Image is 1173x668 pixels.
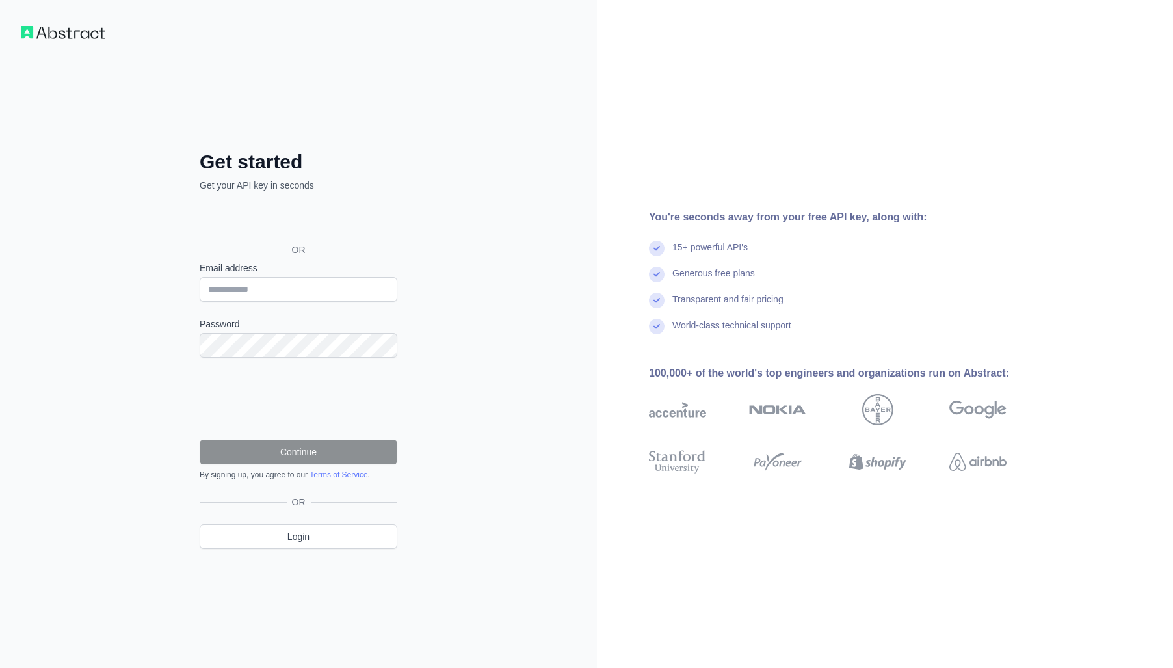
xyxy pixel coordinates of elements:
[649,366,1048,381] div: 100,000+ of the world's top engineers and organizations run on Abstract:
[200,373,397,424] iframe: reCAPTCHA
[749,448,806,476] img: payoneer
[672,241,748,267] div: 15+ powerful API's
[200,206,395,235] div: Sign in with Google. Opens in new tab
[200,179,397,192] p: Get your API key in seconds
[949,394,1007,425] img: google
[649,394,706,425] img: accenture
[310,470,367,479] a: Terms of Service
[200,317,397,330] label: Password
[672,319,791,345] div: World-class technical support
[862,394,893,425] img: bayer
[21,26,105,39] img: Workflow
[649,319,665,334] img: check mark
[193,206,401,235] iframe: Sign in with Google Button
[849,448,906,476] img: shopify
[672,267,755,293] div: Generous free plans
[649,241,665,256] img: check mark
[949,448,1007,476] img: airbnb
[200,440,397,464] button: Continue
[649,293,665,308] img: check mark
[672,293,784,319] div: Transparent and fair pricing
[649,448,706,476] img: stanford university
[287,496,311,509] span: OR
[200,261,397,274] label: Email address
[282,243,316,256] span: OR
[649,209,1048,225] div: You're seconds away from your free API key, along with:
[200,470,397,480] div: By signing up, you agree to our .
[749,394,806,425] img: nokia
[200,524,397,549] a: Login
[200,150,397,174] h2: Get started
[649,267,665,282] img: check mark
